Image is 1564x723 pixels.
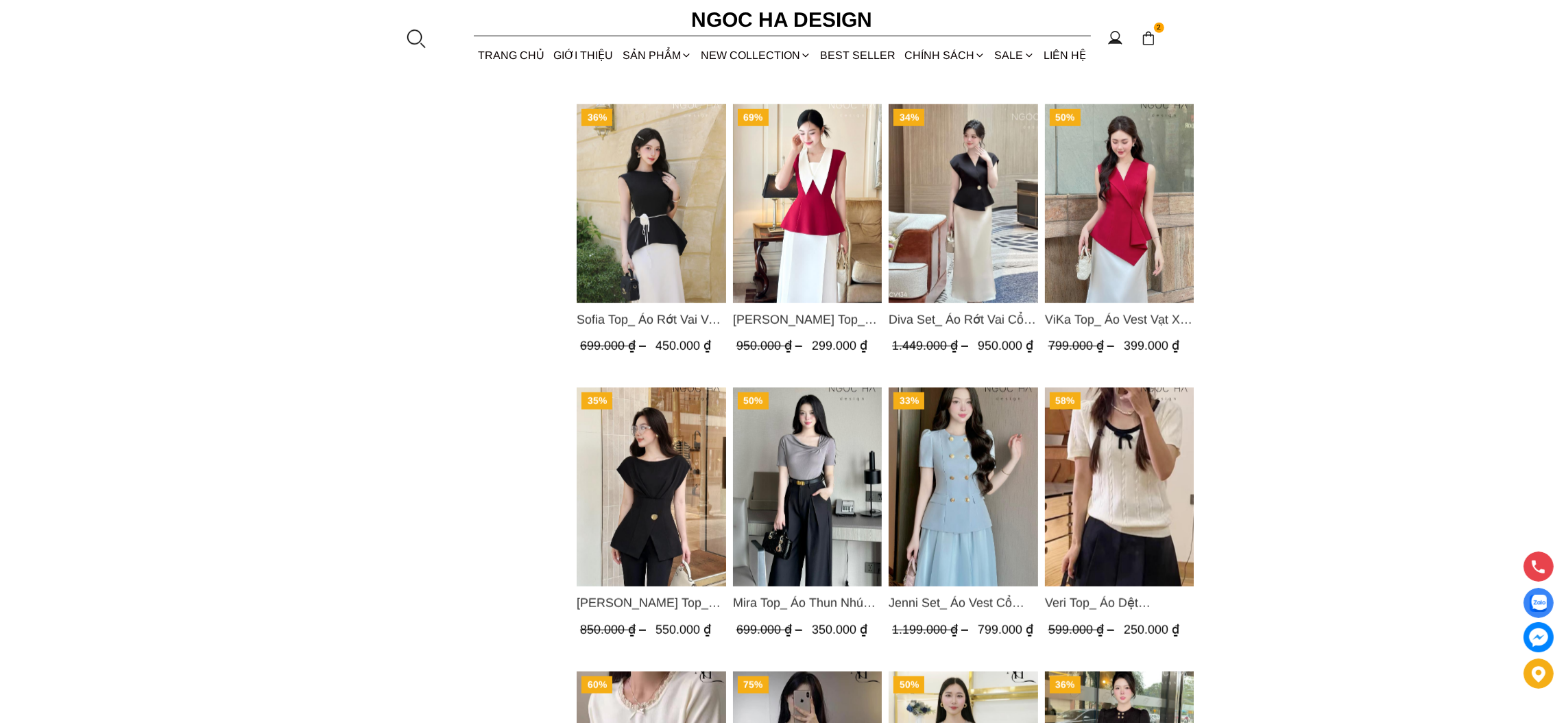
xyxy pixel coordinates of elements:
[549,37,618,73] a: GIỚI THIỆU
[1044,310,1194,329] span: ViKa Top_ Áo Vest Vạt Xếp Chéo màu Đỏ A1053
[732,104,882,303] a: Product image - Sara Top_ Áo Peplum Mix Cổ trắng Màu Đỏ A1054
[978,339,1033,353] span: 950.000 ₫
[889,593,1038,613] span: Jenni Set_ Áo Vest Cổ Tròn Đính Cúc, Chân Váy Tơ Màu Xanh A1051+CV132
[889,104,1038,303] img: Diva Set_ Áo Rớt Vai Cổ V, Chân Váy Lụa Đuôi Cá A1078+CV134
[732,104,882,303] img: Sara Top_ Áo Peplum Mix Cổ trắng Màu Đỏ A1054
[679,3,885,36] a: Ngoc Ha Design
[577,593,726,613] span: [PERSON_NAME] Top_ Áo Mix Tơ Thân Bổ Mảnh Vạt Chéo Màu Đen A1057
[577,310,726,329] a: Link to Sofia Top_ Áo Rớt Vai Vạt Rủ Màu Đỏ A428
[889,310,1038,329] span: Diva Set_ Áo Rớt Vai Cổ V, Chân Váy Lụa Đuôi Cá A1078+CV134
[1524,588,1554,618] a: Display image
[1141,31,1156,46] img: img-CART-ICON-ksit0nf1
[577,310,726,329] span: Sofia Top_ Áo Rớt Vai Vạt Rủ Màu Đỏ A428
[811,623,867,637] span: 350.000 ₫
[889,388,1038,586] a: Product image - Jenni Set_ Áo Vest Cổ Tròn Đính Cúc, Chân Váy Tơ Màu Xanh A1051+CV132
[816,37,900,73] a: BEST SELLER
[1044,310,1194,329] a: Link to ViKa Top_ Áo Vest Vạt Xếp Chéo màu Đỏ A1053
[1044,388,1194,586] a: Product image - Veri Top_ Áo Dệt Kim Viền Cổ Đính Nơ A1019
[736,623,805,637] span: 699.000 ₫
[1123,339,1179,353] span: 399.000 ₫
[811,339,867,353] span: 299.000 ₫
[1044,593,1194,613] span: Veri Top_ Áo Dệt [PERSON_NAME] Cổ Đính Nơ A1019
[732,388,882,586] a: Product image - Mira Top_ Áo Thun Nhún Lệch Cổ A1048
[889,593,1038,613] a: Link to Jenni Set_ Áo Vest Cổ Tròn Đính Cúc, Chân Váy Tơ Màu Xanh A1051+CV132
[1524,622,1554,652] a: messenger
[990,37,1039,73] a: SALE
[655,339,711,353] span: 450.000 ₫
[1123,623,1179,637] span: 250.000 ₫
[736,339,805,353] span: 950.000 ₫
[732,310,882,329] a: Link to Sara Top_ Áo Peplum Mix Cổ trắng Màu Đỏ A1054
[732,310,882,329] span: [PERSON_NAME] Top_ Áo Peplum Mix Cổ trắng Màu Đỏ A1054
[580,623,649,637] span: 850.000 ₫
[1048,339,1117,353] span: 799.000 ₫
[732,593,882,613] a: Link to Mira Top_ Áo Thun Nhún Lệch Cổ A1048
[889,104,1038,303] a: Product image - Diva Set_ Áo Rớt Vai Cổ V, Chân Váy Lụa Đuôi Cá A1078+CV134
[892,339,972,353] span: 1.449.000 ₫
[1044,104,1194,303] img: ViKa Top_ Áo Vest Vạt Xếp Chéo màu Đỏ A1053
[1048,623,1117,637] span: 599.000 ₫
[1530,595,1547,612] img: Display image
[978,623,1033,637] span: 799.000 ₫
[892,623,972,637] span: 1.199.000 ₫
[732,388,882,586] img: Mira Top_ Áo Thun Nhún Lệch Cổ A1048
[889,310,1038,329] a: Link to Diva Set_ Áo Rớt Vai Cổ V, Chân Váy Lụa Đuôi Cá A1078+CV134
[577,388,726,586] a: Product image - Jenny Top_ Áo Mix Tơ Thân Bổ Mảnh Vạt Chéo Màu Đen A1057
[577,104,726,303] img: Sofia Top_ Áo Rớt Vai Vạt Rủ Màu Đỏ A428
[732,593,882,613] span: Mira Top_ Áo Thun Nhún Lệch Cổ A1048
[900,37,990,73] div: Chính sách
[696,37,815,73] a: NEW COLLECTION
[655,623,711,637] span: 550.000 ₫
[1044,104,1194,303] a: Product image - ViKa Top_ Áo Vest Vạt Xếp Chéo màu Đỏ A1053
[577,593,726,613] a: Link to Jenny Top_ Áo Mix Tơ Thân Bổ Mảnh Vạt Chéo Màu Đen A1057
[577,388,726,586] img: Jenny Top_ Áo Mix Tơ Thân Bổ Mảnh Vạt Chéo Màu Đen A1057
[1044,388,1194,586] img: Veri Top_ Áo Dệt Kim Viền Cổ Đính Nơ A1019
[577,104,726,303] a: Product image - Sofia Top_ Áo Rớt Vai Vạt Rủ Màu Đỏ A428
[618,37,696,73] div: SẢN PHẨM
[1154,23,1165,34] span: 2
[1039,37,1090,73] a: LIÊN HỆ
[580,339,649,353] span: 699.000 ₫
[474,37,549,73] a: TRANG CHỦ
[889,388,1038,586] img: Jenni Set_ Áo Vest Cổ Tròn Đính Cúc, Chân Váy Tơ Màu Xanh A1051+CV132
[1044,593,1194,613] a: Link to Veri Top_ Áo Dệt Kim Viền Cổ Đính Nơ A1019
